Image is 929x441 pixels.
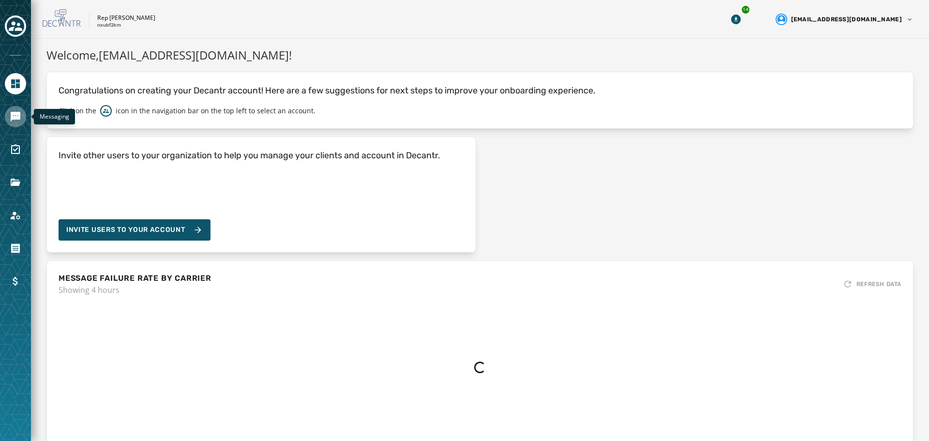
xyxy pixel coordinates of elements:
button: Download Menu [727,11,745,28]
p: Congratulations on creating your Decantr account! Here are a few suggestions for next steps to im... [59,84,901,97]
a: Navigate to Orders [5,238,26,259]
span: [EMAIL_ADDRESS][DOMAIN_NAME] [791,15,902,23]
a: Navigate to Files [5,172,26,193]
p: nxubf2km [97,22,121,29]
button: REFRESH DATA [843,276,901,292]
p: icon in the navigation bar on the top left to select an account. [116,106,315,116]
button: Toggle account select drawer [5,15,26,37]
span: Showing 4 hours [59,284,211,296]
h1: Welcome, [EMAIL_ADDRESS][DOMAIN_NAME] ! [46,46,914,64]
h4: MESSAGE FAILURE RATE BY CARRIER [59,273,211,284]
div: 14 [741,5,750,15]
button: Invite Users to your account [59,219,210,241]
span: Invite Users to your account [66,225,185,235]
p: Click on the [59,106,96,116]
a: Navigate to Home [5,73,26,94]
span: REFRESH DATA [856,280,901,288]
a: Navigate to Messaging [5,106,26,127]
div: Messaging [34,109,75,124]
h4: Invite other users to your organization to help you manage your clients and account in Decantr. [59,149,440,162]
p: Rep [PERSON_NAME] [97,14,155,22]
a: Navigate to Surveys [5,139,26,160]
a: Navigate to Billing [5,271,26,292]
a: Navigate to Account [5,205,26,226]
button: User settings [772,10,917,29]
